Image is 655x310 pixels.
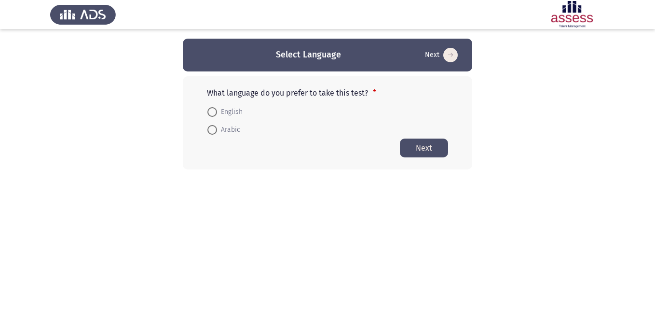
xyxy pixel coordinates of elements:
button: Start assessment [422,47,461,63]
span: Arabic [217,124,240,136]
span: English [217,106,243,118]
img: Assess Talent Management logo [50,1,116,28]
img: Assessment logo of ASSESS Employability - EBI [539,1,605,28]
button: Start assessment [400,139,448,157]
h3: Select Language [276,49,341,61]
p: What language do you prefer to take this test? [207,88,448,98]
